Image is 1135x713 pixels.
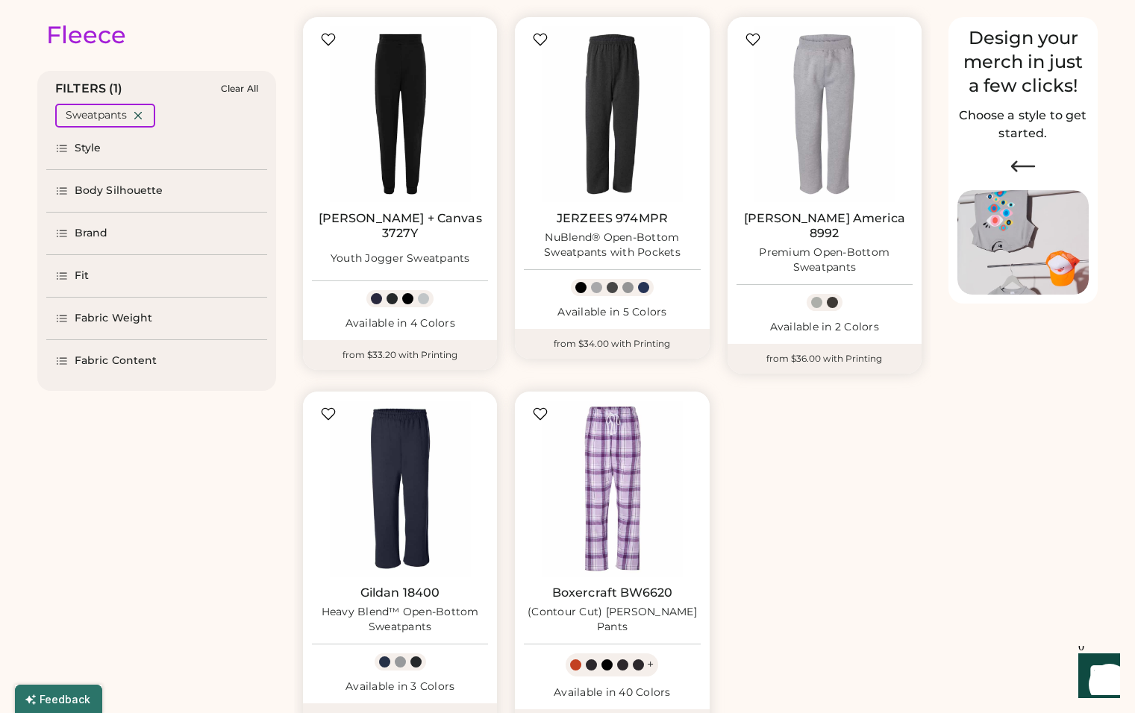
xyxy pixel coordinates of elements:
div: Sweatpants [66,108,127,123]
div: Available in 2 Colors [737,320,913,335]
a: Gildan 18400 [360,585,440,600]
div: Body Silhouette [75,183,163,198]
a: Boxercraft BW6620 [552,585,673,600]
div: Available in 4 Colors [312,316,488,331]
div: + [647,656,654,673]
div: Style [75,141,101,156]
div: Clear All [221,84,258,94]
img: JERZEES 974MPR NuBlend® Open-Bottom Sweatpants with Pockets [524,26,700,202]
div: NuBlend® Open-Bottom Sweatpants with Pockets [524,230,700,260]
div: from $34.00 with Printing [515,329,709,359]
div: Design your merch in just a few clicks! [957,26,1089,98]
img: BELLA + CANVAS 3727Y Youth Jogger Sweatpants [312,26,488,202]
div: Fit [75,268,89,283]
div: Youth Jogger Sweatpants [331,251,470,266]
div: Available in 40 Colors [524,685,700,700]
a: JERZEES 974MPR [557,211,668,226]
div: Available in 3 Colors [312,679,488,694]
div: Fabric Weight [75,311,152,326]
div: (Contour Cut) [PERSON_NAME] Pants [524,605,700,635]
img: Gildan 18400 Heavy Blend™ Open-Bottom Sweatpants [312,401,488,577]
div: Available in 5 Colors [524,305,700,320]
iframe: Front Chat [1064,646,1128,710]
img: Image of Lisa Congdon Eye Print on T-Shirt and Hat [957,190,1089,295]
div: from $33.20 with Printing [303,340,497,370]
div: FILTERS (1) [55,80,123,98]
div: Brand [75,226,108,241]
a: [PERSON_NAME] + Canvas 3727Y [312,211,488,241]
img: Boxercraft BW6620 (Contour Cut) Haley Flannel Pants [524,401,700,577]
div: Heavy Blend™ Open-Bottom Sweatpants [312,605,488,635]
div: from $36.00 with Printing [728,344,922,374]
div: Fabric Content [75,354,157,368]
img: J. America 8992 Premium Open-Bottom Sweatpants [737,26,913,202]
h2: Choose a style to get started. [957,107,1089,142]
div: Premium Open-Bottom Sweatpants [737,245,913,275]
a: [PERSON_NAME] America 8992 [737,211,913,241]
div: Fleece [46,20,126,50]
